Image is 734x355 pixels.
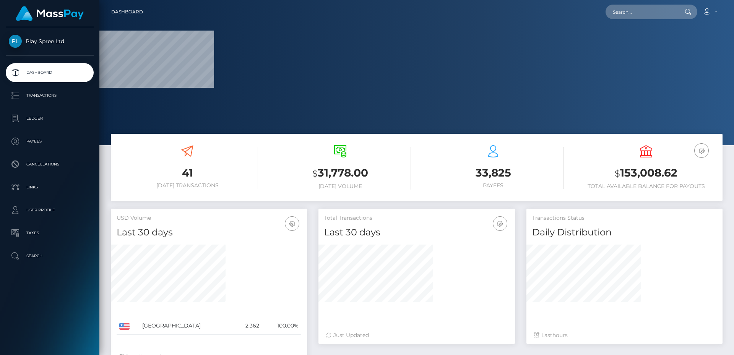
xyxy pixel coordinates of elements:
span: Play Spree Ltd [6,38,94,45]
img: Play Spree Ltd [9,35,22,48]
a: Payees [6,132,94,151]
small: $ [312,168,318,179]
p: User Profile [9,204,91,216]
p: Taxes [9,227,91,239]
h3: 31,778.00 [270,165,411,181]
input: Search... [606,5,677,19]
img: US.png [119,323,130,330]
td: [GEOGRAPHIC_DATA] [140,317,234,335]
img: MassPay Logo [16,6,84,21]
a: Ledger [6,109,94,128]
p: Payees [9,136,91,147]
td: 100.00% [262,317,301,335]
h4: Last 30 days [324,226,509,239]
p: Search [9,250,91,262]
h6: [DATE] Transactions [117,182,258,189]
a: Transactions [6,86,94,105]
a: Links [6,178,94,197]
h6: [DATE] Volume [270,183,411,190]
h3: 153,008.62 [575,165,717,181]
small: $ [615,168,620,179]
h5: Transactions Status [532,214,717,222]
p: Links [9,182,91,193]
a: Dashboard [6,63,94,82]
p: Cancellations [9,159,91,170]
p: Ledger [9,113,91,124]
a: User Profile [6,201,94,220]
a: Search [6,246,94,266]
h4: Daily Distribution [532,226,717,239]
a: Cancellations [6,155,94,174]
h6: Total Available Balance for Payouts [575,183,717,190]
td: 2,362 [234,317,262,335]
p: Dashboard [9,67,91,78]
h4: Last 30 days [117,226,301,239]
h3: 33,825 [422,165,564,180]
div: Last hours [534,331,715,339]
p: Transactions [9,90,91,101]
h6: Payees [422,182,564,189]
a: Dashboard [111,4,143,20]
div: Just Updated [326,331,507,339]
h5: USD Volume [117,214,301,222]
h3: 41 [117,165,258,180]
h5: Total Transactions [324,214,509,222]
a: Taxes [6,224,94,243]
